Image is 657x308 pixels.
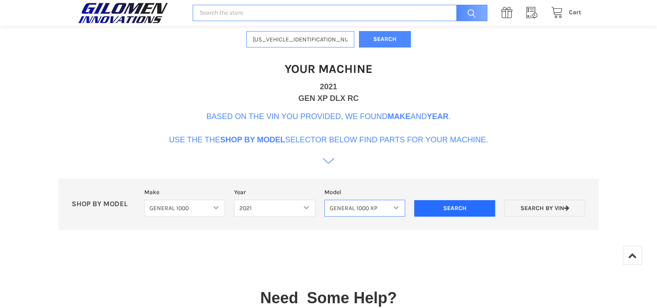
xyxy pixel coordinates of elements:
label: Make [144,188,225,197]
label: Model [324,188,405,197]
button: Search [359,31,411,48]
img: GILOMEN INNOVATIONS [76,2,171,24]
input: Enter VIN of your machine [246,31,354,48]
span: Cart [569,9,581,16]
h1: Your Machine [285,61,372,76]
input: Search [414,200,495,217]
a: Cart [546,7,581,18]
p: Based on the VIN you provided, we found and . Use the the selector below find parts for your mach... [169,111,488,146]
a: Top of Page [623,246,642,265]
a: Search by VIN [504,200,585,217]
a: GILOMEN INNOVATIONS [76,2,184,24]
b: Make [387,112,410,121]
b: Year [427,112,448,121]
label: Year [234,188,315,197]
input: Search the store [193,5,487,22]
b: Shop By Model [220,135,285,144]
input: Search [452,5,487,22]
div: GEN XP DLX RC [298,93,359,104]
p: SHOP BY MODEL [67,200,140,209]
div: 2021 [320,81,337,93]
